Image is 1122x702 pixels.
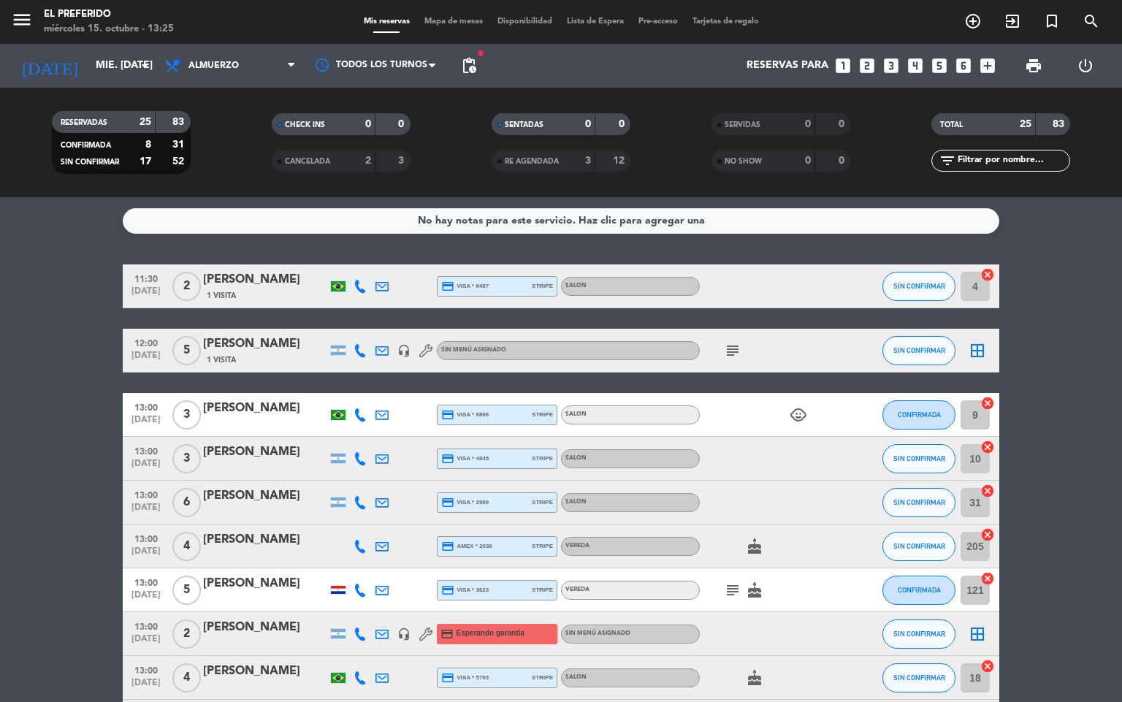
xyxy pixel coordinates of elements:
span: SALON [565,455,587,461]
span: CONFIRMADA [898,586,941,594]
strong: 25 [1020,119,1031,129]
span: SALON [565,674,587,680]
strong: 52 [172,156,187,167]
span: NO SHOW [725,158,762,165]
span: Sin menú asignado [441,347,506,353]
span: print [1025,57,1042,75]
span: stripe [532,410,553,419]
strong: 0 [585,119,591,129]
i: exit_to_app [1004,12,1021,30]
i: credit_card [441,671,454,684]
span: 3 [172,444,201,473]
span: 1 Visita [207,354,236,366]
span: stripe [532,281,553,291]
span: pending_actions [460,57,478,75]
span: 4 [172,532,201,561]
span: Almuerzo [188,61,239,71]
i: add_box [978,56,997,75]
button: menu [11,9,33,36]
span: 13:00 [128,442,164,459]
i: cancel [980,527,995,542]
span: [DATE] [128,351,164,367]
span: SIN CONFIRMAR [893,282,945,290]
button: CONFIRMADA [882,576,955,605]
strong: 0 [619,119,627,129]
span: SALON [565,283,587,289]
strong: 0 [365,119,371,129]
i: looks_one [833,56,852,75]
i: cancel [980,440,995,454]
i: menu [11,9,33,31]
span: 13:00 [128,398,164,415]
span: TOTAL [940,121,963,129]
span: CONFIRMADA [898,411,941,419]
span: 11:30 [128,270,164,286]
i: cancel [980,571,995,586]
i: border_all [969,342,986,359]
i: cancel [980,267,995,282]
span: 2 [172,619,201,649]
i: arrow_drop_down [136,57,153,75]
span: SIN CONFIRMAR [893,498,945,506]
span: RESERVADAS [61,119,107,126]
span: stripe [532,454,553,463]
strong: 8 [145,140,151,150]
div: [PERSON_NAME] [203,443,327,462]
span: stripe [532,497,553,507]
strong: 3 [585,156,591,166]
button: SIN CONFIRMAR [882,532,955,561]
i: credit_card [441,540,454,553]
i: search [1083,12,1100,30]
i: cancel [980,484,995,498]
span: SIN CONFIRMAR [893,346,945,354]
span: [DATE] [128,286,164,303]
span: CANCELADA [285,158,330,165]
button: SIN CONFIRMAR [882,488,955,517]
strong: 3 [398,156,407,166]
strong: 17 [140,156,151,167]
i: subject [724,581,741,599]
button: CONFIRMADA [882,400,955,430]
span: [DATE] [128,590,164,607]
i: cake [746,669,763,687]
span: stripe [532,673,553,682]
button: SIN CONFIRMAR [882,336,955,365]
strong: 0 [839,156,847,166]
button: SIN CONFIRMAR [882,444,955,473]
i: subject [724,342,741,359]
span: visa * 8497 [441,280,489,293]
div: [PERSON_NAME] [203,574,327,593]
i: add_circle_outline [964,12,982,30]
span: 5 [172,576,201,605]
i: credit_card [441,408,454,421]
i: child_care [790,406,807,424]
div: [PERSON_NAME] [203,335,327,354]
span: SENTADAS [505,121,543,129]
i: credit_card [441,584,454,597]
div: [PERSON_NAME] [203,399,327,418]
span: 1 Visita [207,290,236,302]
i: credit_card [441,280,454,293]
span: 13:00 [128,486,164,503]
strong: 2 [365,156,371,166]
span: [DATE] [128,503,164,519]
input: Filtrar por nombre... [956,153,1069,169]
span: visa * 3623 [441,584,489,597]
div: LOG OUT [1059,44,1111,88]
i: headset_mic [397,344,411,357]
i: filter_list [939,152,956,169]
span: 12:00 [128,334,164,351]
i: border_all [969,625,986,643]
i: cake [746,581,763,599]
strong: 31 [172,140,187,150]
span: [DATE] [128,678,164,695]
span: [DATE] [128,459,164,476]
strong: 0 [805,156,811,166]
i: credit_card [441,496,454,509]
span: 13:00 [128,573,164,590]
i: turned_in_not [1043,12,1061,30]
span: RE AGENDADA [505,158,559,165]
span: 6 [172,488,201,517]
span: [DATE] [128,546,164,563]
span: stripe [532,585,553,595]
